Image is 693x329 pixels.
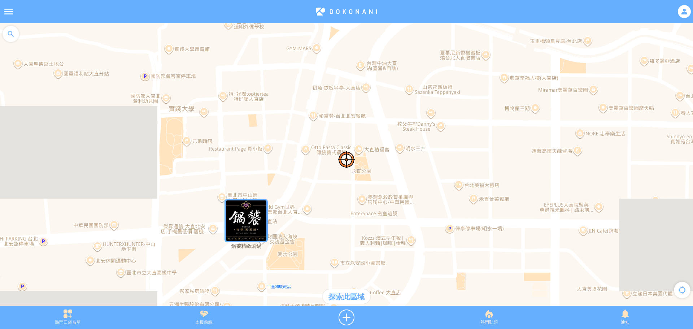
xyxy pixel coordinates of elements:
[621,319,629,324] font: 通知
[323,289,370,304] div: 探索此區域
[225,199,268,242] div: 鍋饕精緻涮涮鍋
[195,319,213,324] font: 支援前線
[2,304,26,313] a: 在Google地圖上開啟該區域（開啟新視窗）
[55,319,81,324] font: 熱門口袋名單
[480,319,498,324] font: 熱門動態
[328,292,365,301] font: 探索此區域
